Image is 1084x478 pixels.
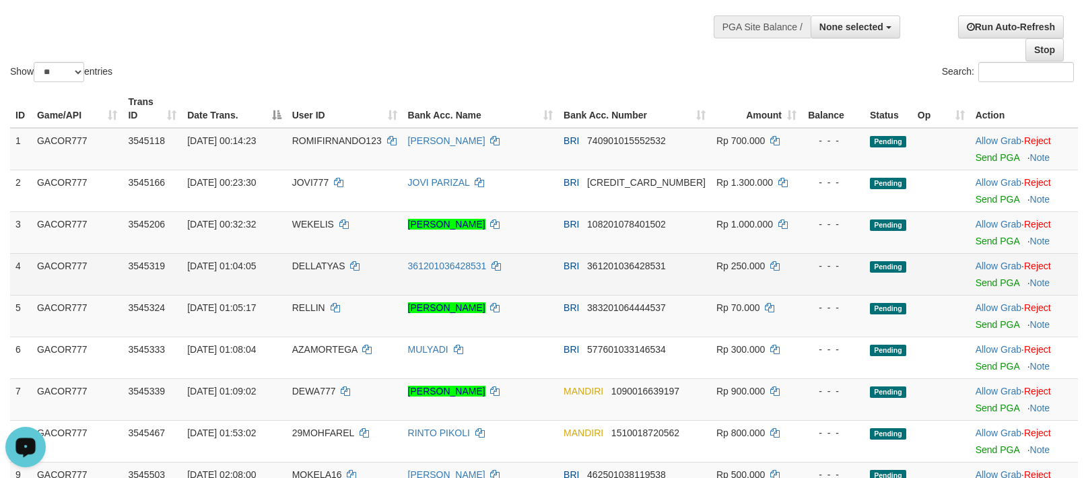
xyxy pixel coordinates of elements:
[870,303,906,314] span: Pending
[32,295,123,337] td: GACOR777
[1024,344,1051,355] a: Reject
[970,420,1078,462] td: ·
[292,135,382,146] span: ROMIFIRNANDO123
[976,194,1019,205] a: Send PGA
[807,426,859,440] div: - - -
[716,344,765,355] span: Rp 300.000
[128,177,165,188] span: 3545166
[976,344,1024,355] span: ·
[292,261,345,271] span: DELLATYAS
[970,90,1078,128] th: Action
[187,344,256,355] span: [DATE] 01:08:04
[10,295,32,337] td: 5
[564,302,579,313] span: BRI
[1024,177,1051,188] a: Reject
[976,261,1021,271] a: Allow Grab
[976,302,1021,313] a: Allow Grab
[564,219,579,230] span: BRI
[976,386,1021,397] a: Allow Grab
[187,302,256,313] span: [DATE] 01:05:17
[870,219,906,231] span: Pending
[865,90,912,128] th: Status
[587,344,666,355] span: Copy 577601033146534 to clipboard
[408,219,485,230] a: [PERSON_NAME]
[716,177,773,188] span: Rp 1.300.000
[408,135,485,146] a: [PERSON_NAME]
[292,177,329,188] span: JOVI777
[182,90,287,128] th: Date Trans.: activate to sort column descending
[10,211,32,253] td: 3
[128,261,165,271] span: 3545319
[187,177,256,188] span: [DATE] 00:23:30
[870,136,906,147] span: Pending
[408,386,485,397] a: [PERSON_NAME]
[976,319,1019,330] a: Send PGA
[976,302,1024,313] span: ·
[714,15,811,38] div: PGA Site Balance /
[287,90,403,128] th: User ID: activate to sort column ascending
[819,22,883,32] span: None selected
[1024,428,1051,438] a: Reject
[970,128,1078,170] td: ·
[978,62,1074,82] input: Search:
[32,90,123,128] th: Game/API: activate to sort column ascending
[32,337,123,378] td: GACOR777
[807,134,859,147] div: - - -
[187,386,256,397] span: [DATE] 01:09:02
[1024,219,1051,230] a: Reject
[1030,444,1050,455] a: Note
[976,219,1024,230] span: ·
[976,444,1019,455] a: Send PGA
[958,15,1064,38] a: Run Auto-Refresh
[292,344,358,355] span: AZAMORTEGA
[564,386,603,397] span: MANDIRI
[976,177,1021,188] a: Allow Grab
[970,211,1078,253] td: ·
[128,386,165,397] span: 3545339
[187,261,256,271] span: [DATE] 01:04:05
[912,90,970,128] th: Op: activate to sort column ascending
[564,135,579,146] span: BRI
[976,135,1021,146] a: Allow Grab
[32,170,123,211] td: GACOR777
[1024,302,1051,313] a: Reject
[408,177,470,188] a: JOVI PARIZAL
[32,378,123,420] td: GACOR777
[10,90,32,128] th: ID
[1030,319,1050,330] a: Note
[716,219,773,230] span: Rp 1.000.000
[807,301,859,314] div: - - -
[408,428,470,438] a: RINTO PIKOLI
[10,337,32,378] td: 6
[128,135,165,146] span: 3545118
[10,170,32,211] td: 2
[716,386,765,397] span: Rp 900.000
[1030,277,1050,288] a: Note
[587,219,666,230] span: Copy 108201078401502 to clipboard
[1030,194,1050,205] a: Note
[10,378,32,420] td: 7
[564,177,579,188] span: BRI
[187,219,256,230] span: [DATE] 00:32:32
[1030,152,1050,163] a: Note
[976,236,1019,246] a: Send PGA
[870,386,906,398] span: Pending
[187,428,256,438] span: [DATE] 01:53:02
[587,261,666,271] span: Copy 361201036428531 to clipboard
[811,15,900,38] button: None selected
[10,253,32,295] td: 4
[408,344,448,355] a: MULYADI
[1024,135,1051,146] a: Reject
[587,135,666,146] span: Copy 740901015552532 to clipboard
[716,428,765,438] span: Rp 800.000
[976,177,1024,188] span: ·
[1030,236,1050,246] a: Note
[408,261,487,271] a: 361201036428531
[558,90,711,128] th: Bank Acc. Number: activate to sort column ascending
[807,217,859,231] div: - - -
[976,386,1024,397] span: ·
[408,302,485,313] a: [PERSON_NAME]
[564,344,579,355] span: BRI
[976,261,1024,271] span: ·
[870,428,906,440] span: Pending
